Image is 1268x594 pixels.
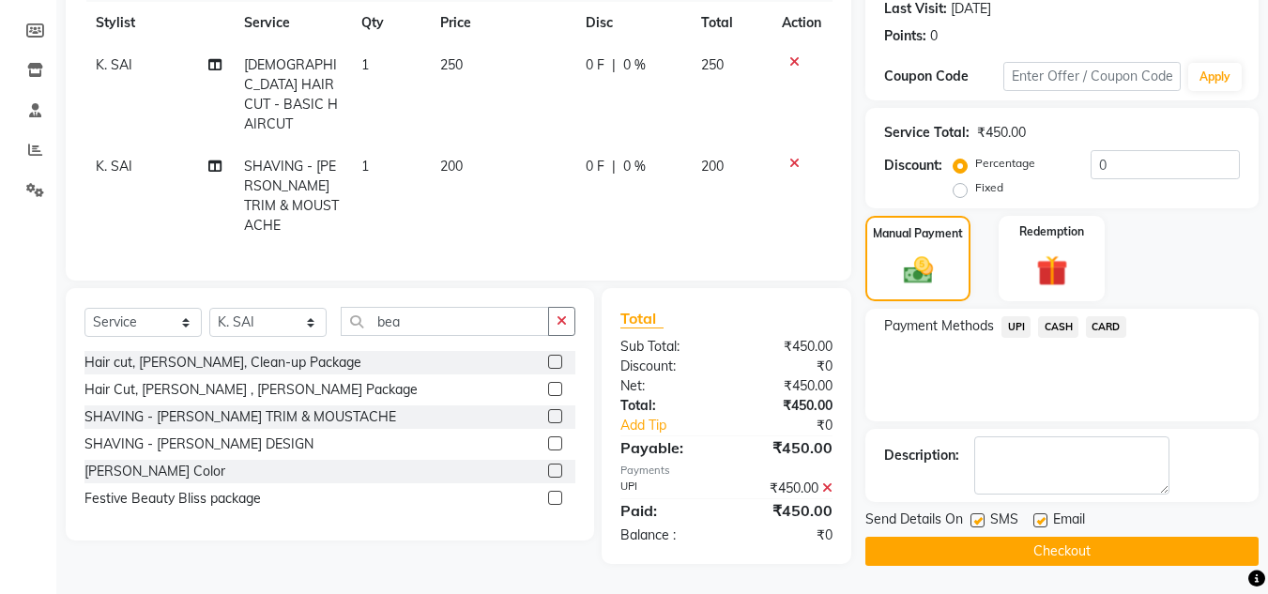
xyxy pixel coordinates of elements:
[884,156,942,175] div: Discount:
[84,2,233,44] th: Stylist
[440,158,463,175] span: 200
[865,510,963,533] span: Send Details On
[771,2,833,44] th: Action
[84,462,225,481] div: [PERSON_NAME] Color
[350,2,429,44] th: Qty
[606,337,726,357] div: Sub Total:
[1001,316,1031,338] span: UPI
[574,2,690,44] th: Disc
[977,123,1026,143] div: ₹450.00
[930,26,938,46] div: 0
[606,479,726,498] div: UPI
[975,155,1035,172] label: Percentage
[1027,251,1077,290] img: _gift.svg
[606,499,726,522] div: Paid:
[96,158,132,175] span: K. SAI
[690,2,771,44] th: Total
[606,376,726,396] div: Net:
[701,158,724,175] span: 200
[1003,62,1181,91] input: Enter Offer / Coupon Code
[726,499,847,522] div: ₹450.00
[884,446,959,465] div: Description:
[429,2,574,44] th: Price
[244,56,338,132] span: [DEMOGRAPHIC_DATA] HAIR CUT - BASIC HAIRCUT
[894,253,942,287] img: _cash.svg
[620,309,664,328] span: Total
[1019,223,1084,240] label: Redemption
[84,353,361,373] div: Hair cut, [PERSON_NAME], Clean-up Package
[623,157,646,176] span: 0 %
[606,357,726,376] div: Discount:
[96,56,132,73] span: K. SAI
[623,55,646,75] span: 0 %
[612,55,616,75] span: |
[606,396,726,416] div: Total:
[884,123,970,143] div: Service Total:
[586,157,604,176] span: 0 F
[884,67,1002,86] div: Coupon Code
[1053,510,1085,533] span: Email
[84,434,313,454] div: SHAVING - [PERSON_NAME] DESIGN
[84,407,396,427] div: SHAVING - [PERSON_NAME] TRIM & MOUSTACHE
[747,416,848,435] div: ₹0
[606,416,746,435] a: Add Tip
[1188,63,1242,91] button: Apply
[726,376,847,396] div: ₹450.00
[606,525,726,545] div: Balance :
[620,463,833,479] div: Payments
[990,510,1018,533] span: SMS
[244,158,339,234] span: SHAVING - [PERSON_NAME] TRIM & MOUSTACHE
[440,56,463,73] span: 250
[84,380,418,400] div: Hair Cut, [PERSON_NAME] , [PERSON_NAME] Package
[586,55,604,75] span: 0 F
[726,337,847,357] div: ₹450.00
[341,307,549,336] input: Search or Scan
[361,56,369,73] span: 1
[612,157,616,176] span: |
[865,537,1259,566] button: Checkout
[606,436,726,459] div: Payable:
[726,396,847,416] div: ₹450.00
[975,179,1003,196] label: Fixed
[884,316,994,336] span: Payment Methods
[726,436,847,459] div: ₹450.00
[726,357,847,376] div: ₹0
[1086,316,1126,338] span: CARD
[1038,316,1078,338] span: CASH
[233,2,351,44] th: Service
[84,489,261,509] div: Festive Beauty Bliss package
[726,525,847,545] div: ₹0
[361,158,369,175] span: 1
[726,479,847,498] div: ₹450.00
[701,56,724,73] span: 250
[884,26,926,46] div: Points:
[873,225,963,242] label: Manual Payment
